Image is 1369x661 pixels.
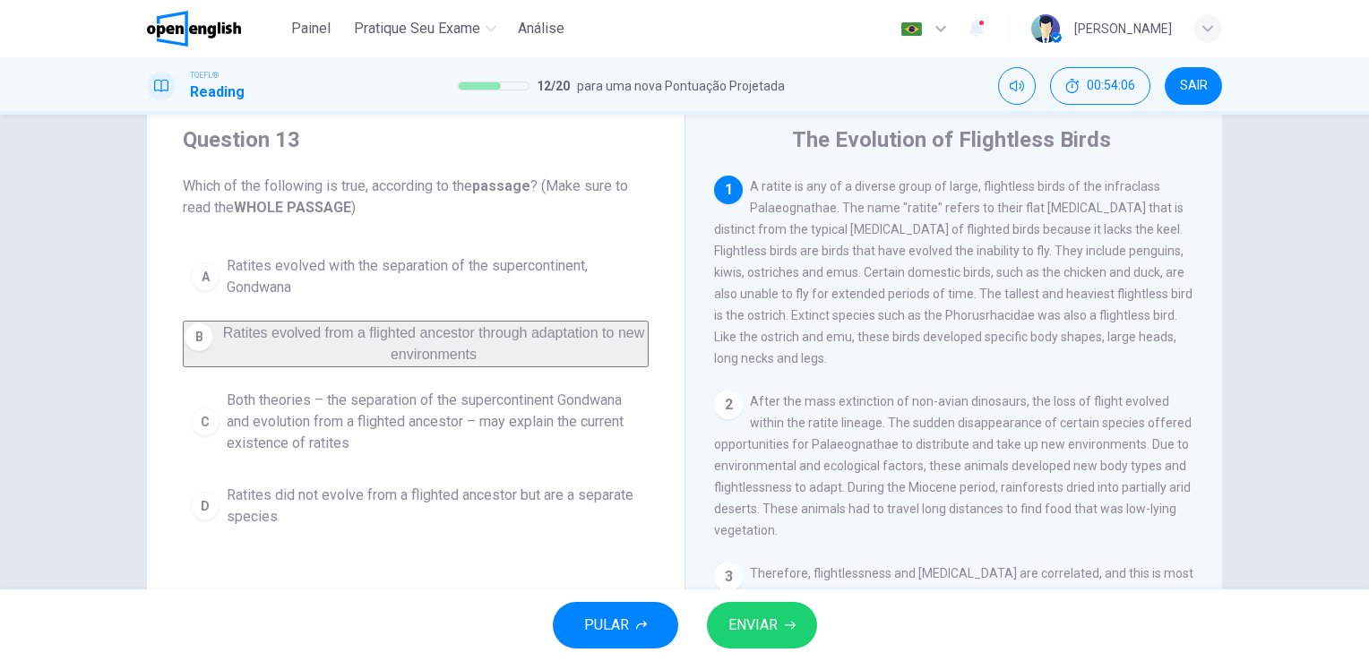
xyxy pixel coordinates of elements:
[354,18,480,39] span: Pratique seu exame
[553,602,678,648] button: PULAR
[900,22,923,36] img: pt
[191,408,220,436] div: C
[191,262,220,291] div: A
[584,613,629,638] span: PULAR
[147,11,241,47] img: OpenEnglish logo
[183,247,649,306] button: ARatites evolved with the separation of the supercontinent, Gondwana
[1165,67,1222,105] button: SAIR
[714,179,1192,365] span: A ratite is any of a diverse group of large, flightless birds of the infraclass Palaeognathae. Th...
[183,125,649,154] h4: Question 13
[234,199,351,216] b: WHOLE PASSAGE
[147,11,282,47] a: OpenEnglish logo
[714,391,743,419] div: 2
[347,13,504,45] button: Pratique seu exame
[282,13,340,45] button: Painel
[291,18,331,39] span: Painel
[191,492,220,520] div: D
[714,394,1192,537] span: After the mass extinction of non-avian dinosaurs, the loss of flight evolved within the ratite li...
[227,485,641,528] span: Ratites did not evolve from a flighted ancestor but are a separate species
[1050,67,1150,105] button: 00:54:06
[577,75,785,97] span: para uma nova Pontuação Projetada
[537,75,570,97] span: 12 / 20
[1180,79,1208,93] span: SAIR
[511,13,572,45] button: Análise
[190,82,245,103] h1: Reading
[518,18,564,39] span: Análise
[792,125,1111,154] h4: The Evolution of Flightless Birds
[227,390,641,454] span: Both theories – the separation of the supercontinent Gondwana and evolution from a flighted ances...
[998,67,1036,105] div: Silenciar
[227,255,641,298] span: Ratites evolved with the separation of the supercontinent, Gondwana
[1087,79,1135,93] span: 00:54:06
[223,325,645,362] span: Ratites evolved from a flighted ancestor through adaptation to new environments
[183,321,649,367] button: BRatites evolved from a flighted ancestor through adaptation to new environments
[707,602,817,648] button: ENVIAR
[472,177,530,194] b: passage
[183,382,649,462] button: CBoth theories – the separation of the supercontinent Gondwana and evolution from a flighted ance...
[1074,18,1172,39] div: [PERSON_NAME]
[714,562,743,591] div: 3
[183,476,649,536] button: DRatites did not evolve from a flighted ancestor but are a separate species
[714,176,743,204] div: 1
[185,322,213,351] div: B
[728,613,778,638] span: ENVIAR
[1031,14,1060,43] img: Profile picture
[1050,67,1150,105] div: Esconder
[190,69,219,82] span: TOEFL®
[183,176,649,219] span: Which of the following is true, according to the ? (Make sure to read the )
